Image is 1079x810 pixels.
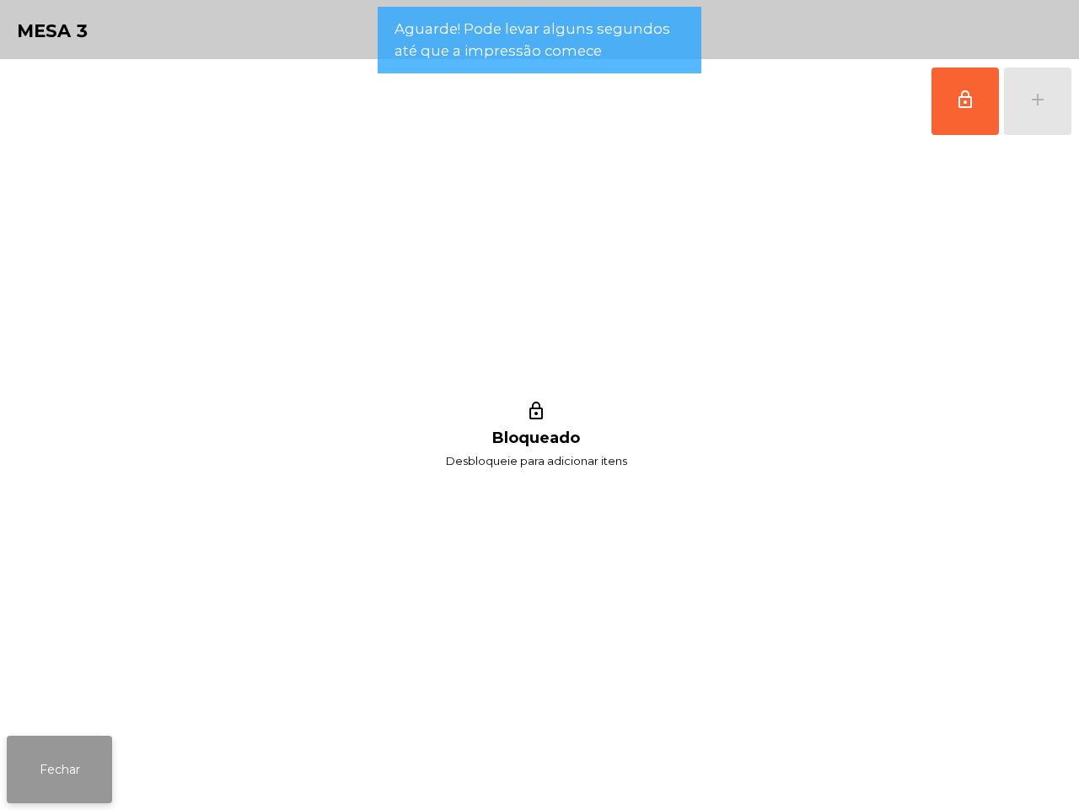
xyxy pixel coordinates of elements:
button: Fechar [7,736,112,803]
span: lock_outline [955,89,975,110]
h1: Bloqueado [492,429,580,447]
span: Desbloqueie para adicionar itens [446,451,627,472]
button: lock_outline [931,67,999,135]
i: lock_outline [523,401,549,426]
span: Aguarde! Pode levar alguns segundos até que a impressão comece [395,19,684,61]
h4: Mesa 3 [17,19,89,44]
